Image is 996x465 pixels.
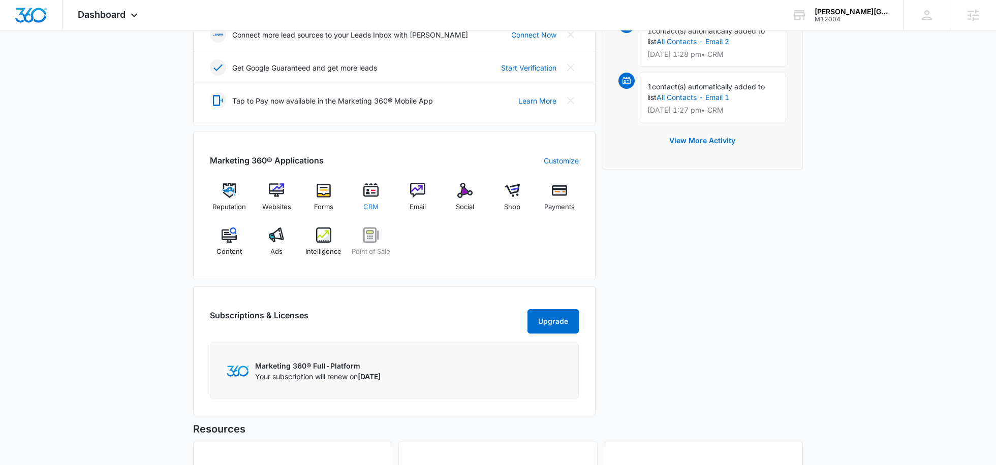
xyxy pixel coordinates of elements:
h5: Resources [193,421,803,437]
a: All Contacts - Email 2 [657,37,729,46]
a: Intelligence [304,227,344,264]
a: All Contacts - Email 1 [657,93,729,102]
p: Marketing 360® Full-Platform [255,360,381,371]
a: Websites [257,183,296,219]
p: Connect more lead sources to your Leads Inbox with [PERSON_NAME] [232,29,468,40]
a: Ads [257,227,296,264]
span: Payments [544,202,575,212]
button: Close [563,26,579,43]
span: 1 [647,26,652,35]
span: Forms [314,202,333,212]
a: Point of Sale [351,227,390,264]
h2: Marketing 360® Applications [210,154,324,167]
span: Ads [270,247,283,257]
a: Customize [544,155,579,166]
span: Content [216,247,242,257]
a: Content [210,227,249,264]
span: Social [456,202,474,212]
a: Learn More [518,95,556,106]
span: Shop [504,202,520,212]
a: Forms [304,183,344,219]
a: Payments [540,183,579,219]
span: Reputation [212,202,246,212]
img: Marketing 360 Logo [227,366,249,376]
a: CRM [351,183,390,219]
a: Email [398,183,438,219]
span: Websites [262,202,291,212]
div: account id [815,16,889,23]
p: [DATE] 1:27 pm • CRM [647,107,777,114]
span: Email [410,202,426,212]
p: Tap to Pay now available in the Marketing 360® Mobile App [232,95,433,106]
div: account name [815,8,889,16]
button: Upgrade [527,309,579,334]
a: Connect Now [511,29,556,40]
span: Point of Sale [352,247,390,257]
span: Intelligence [305,247,341,257]
span: contact(s) automatically added to list [647,82,765,102]
h2: Subscriptions & Licenses [210,309,308,329]
span: [DATE] [358,372,381,381]
span: Dashboard [78,9,126,20]
a: Shop [493,183,532,219]
p: Your subscription will renew on [255,371,381,382]
a: Social [446,183,485,219]
a: Start Verification [501,62,556,73]
a: Reputation [210,183,249,219]
button: View More Activity [659,128,745,153]
p: Get Google Guaranteed and get more leads [232,62,377,73]
button: Close [563,92,579,109]
button: Close [563,59,579,76]
p: [DATE] 1:28 pm • CRM [647,51,777,58]
span: CRM [363,202,379,212]
span: 1 [647,82,652,91]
